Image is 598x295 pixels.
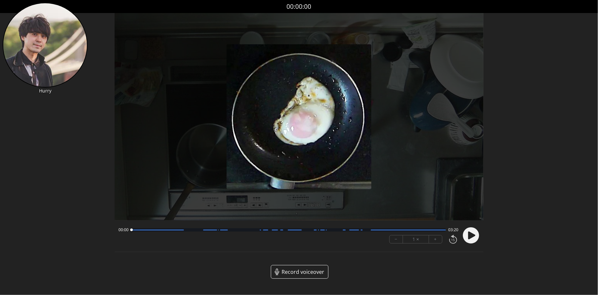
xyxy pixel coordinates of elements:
[403,235,429,243] div: 1 ×
[287,2,312,11] a: 00:00:00
[429,235,442,243] button: +
[118,227,129,232] span: 00:00
[227,44,371,189] img: Poster Image
[390,235,403,243] button: −
[449,227,459,232] span: 03:20
[271,265,328,279] a: Record voiceover
[3,3,88,88] img: NH
[3,88,88,94] p: Hurry
[282,268,324,276] span: Record voiceover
